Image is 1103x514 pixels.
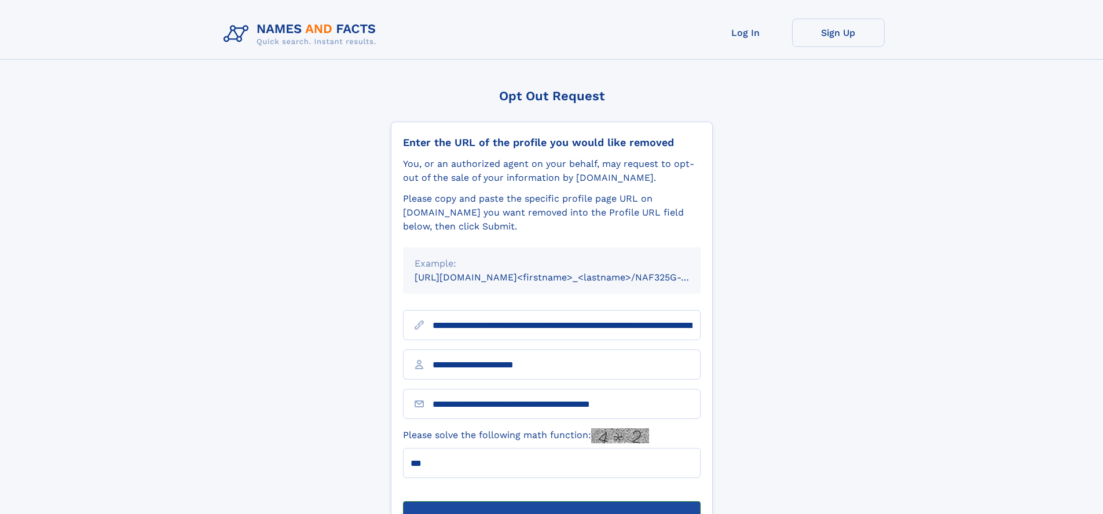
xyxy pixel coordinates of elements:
[219,19,386,50] img: Logo Names and Facts
[403,157,701,185] div: You, or an authorized agent on your behalf, may request to opt-out of the sale of your informatio...
[403,192,701,234] div: Please copy and paste the specific profile page URL on [DOMAIN_NAME] you want removed into the Pr...
[415,257,689,271] div: Example:
[403,136,701,149] div: Enter the URL of the profile you would like removed
[391,89,713,103] div: Opt Out Request
[699,19,792,47] a: Log In
[792,19,885,47] a: Sign Up
[415,272,723,283] small: [URL][DOMAIN_NAME]<firstname>_<lastname>/NAF325G-xxxxxxxx
[403,428,649,443] label: Please solve the following math function:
